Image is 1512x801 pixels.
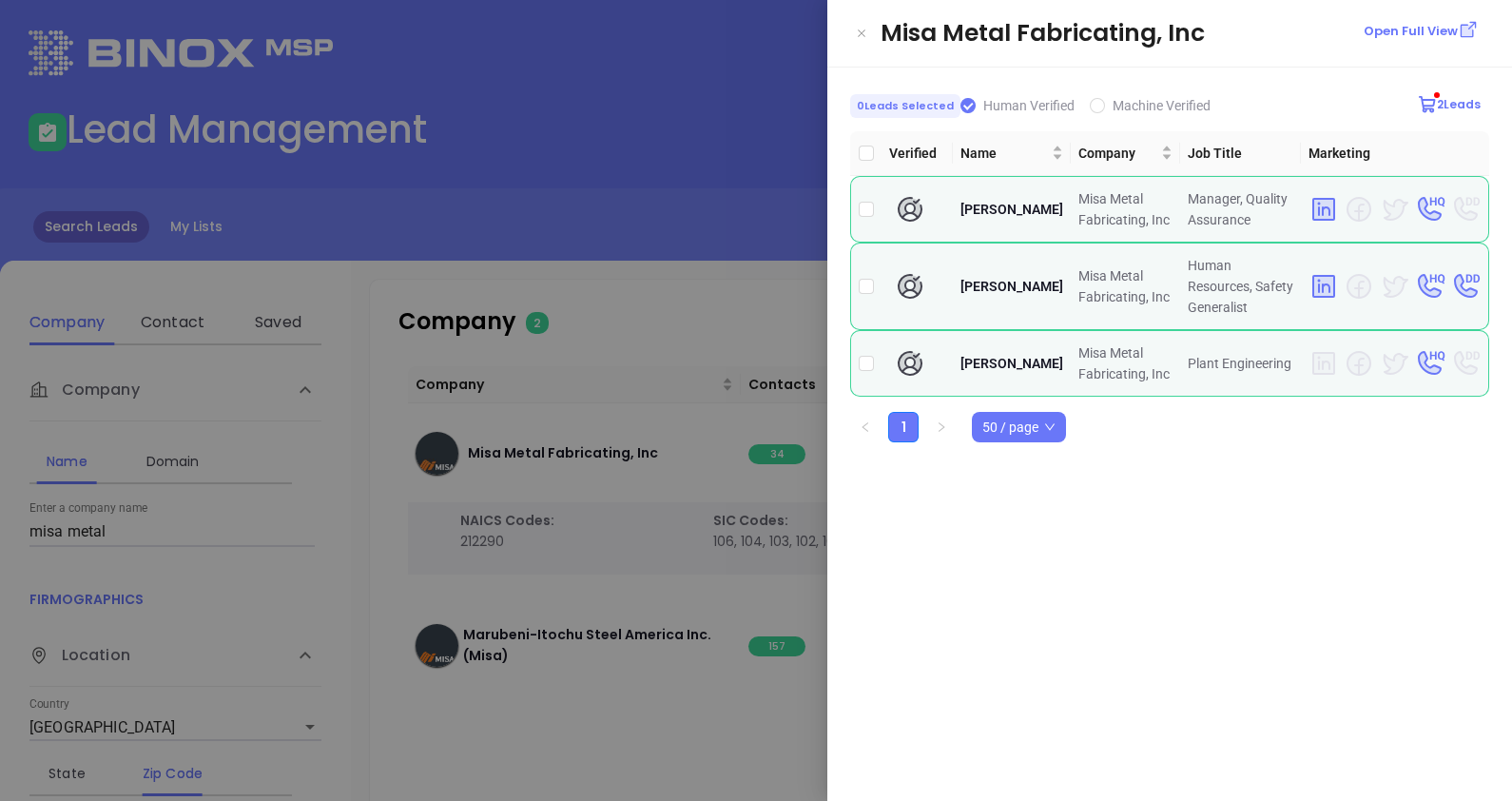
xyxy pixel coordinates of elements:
img: phone DD no [1450,348,1481,379]
img: facebook no [1344,348,1374,379]
th: Job Title [1180,131,1301,176]
td: Manager, Quality Assurance [1180,176,1301,243]
div: Page Size [972,412,1066,442]
img: human verify [895,271,925,302]
th: Name [953,131,1071,176]
img: phone DD yes [1450,271,1481,302]
span: Name [960,143,1048,164]
span: [PERSON_NAME] [960,279,1063,294]
span: 50 / page [982,413,1056,441]
span: right [936,421,947,433]
button: right [926,412,957,442]
td: Misa Metal Fabricating, Inc [1071,243,1180,330]
img: linkedin yes [1308,271,1339,302]
img: linkedin no [1308,348,1339,379]
li: Previous Page [850,412,881,442]
td: Human Resources, Safety Generalist [1180,243,1301,330]
img: twitter yes [1379,271,1409,302]
th: Marketing [1301,131,1489,176]
img: phone HQ yes [1414,271,1445,302]
button: 2Leads [1413,90,1485,119]
div: Misa Metal Fabricating, Inc [881,15,1489,51]
li: 1 [888,412,919,442]
button: left [850,412,881,442]
img: human verify [895,348,925,379]
span: 0 Leads Selected [850,94,960,118]
img: linkedin yes [1308,194,1339,225]
img: human verify [895,194,925,225]
img: phone HQ yes [1414,348,1445,379]
p: Open Full View [1364,22,1458,41]
span: Human Verified [983,98,1075,113]
td: Misa Metal Fabricating, Inc [1071,330,1180,397]
span: Company [1078,143,1157,164]
td: Plant Engineering [1180,330,1301,397]
img: phone DD no [1450,194,1481,225]
th: Verified [882,131,953,176]
span: left [860,421,871,433]
li: Next Page [926,412,957,442]
span: [PERSON_NAME] [960,356,1063,371]
th: Company [1071,131,1180,176]
img: facebook no [1344,271,1374,302]
img: phone HQ yes [1414,194,1445,225]
span: [PERSON_NAME] [960,202,1063,217]
button: Close [850,22,873,45]
span: Machine Verified [1113,98,1211,113]
img: twitter yes [1379,348,1409,379]
a: 1 [889,413,918,441]
img: facebook no [1344,194,1374,225]
img: twitter yes [1379,194,1409,225]
td: Misa Metal Fabricating, Inc [1071,176,1180,243]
